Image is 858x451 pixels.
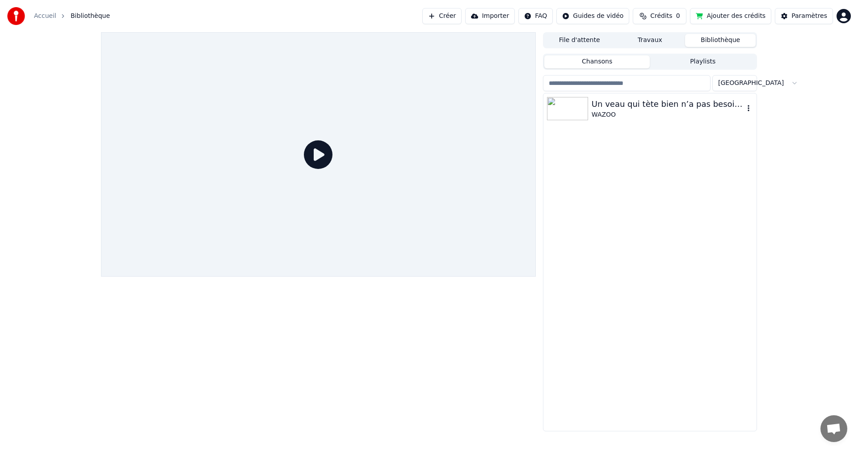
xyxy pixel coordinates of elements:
[685,34,756,47] button: Bibliothèque
[34,12,110,21] nav: breadcrumb
[518,8,553,24] button: FAQ
[650,55,756,68] button: Playlists
[71,12,110,21] span: Bibliothèque
[422,8,462,24] button: Créer
[775,8,833,24] button: Paramètres
[544,55,650,68] button: Chansons
[633,8,686,24] button: Crédits0
[690,8,771,24] button: Ajouter des crédits
[820,415,847,442] div: Ouvrir le chat
[556,8,629,24] button: Guides de vidéo
[791,12,827,21] div: Paramètres
[592,110,744,119] div: WAZOO
[7,7,25,25] img: youka
[650,12,672,21] span: Crédits
[676,12,680,21] span: 0
[34,12,56,21] a: Accueil
[615,34,686,47] button: Travaux
[718,79,784,88] span: [GEOGRAPHIC_DATA]
[592,98,744,110] div: Un veau qui tète bien n’a pas besoin de foin
[544,34,615,47] button: File d'attente
[465,8,515,24] button: Importer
